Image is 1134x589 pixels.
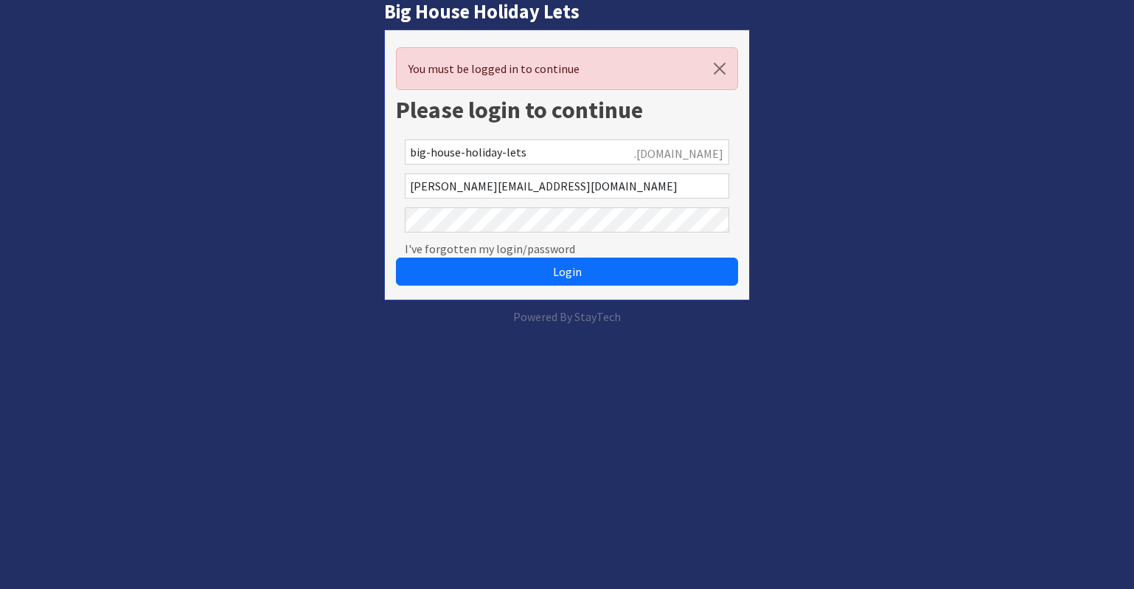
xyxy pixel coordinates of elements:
p: Powered By StayTech [384,308,751,325]
button: Login [396,258,739,286]
input: Account Reference [405,139,730,165]
input: Email [405,173,730,199]
a: I've forgotten my login/password [405,240,575,258]
span: Login [553,264,582,279]
h1: Please login to continue [396,96,739,124]
span: .[DOMAIN_NAME] [634,145,723,162]
div: You must be logged in to continue [396,47,739,90]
